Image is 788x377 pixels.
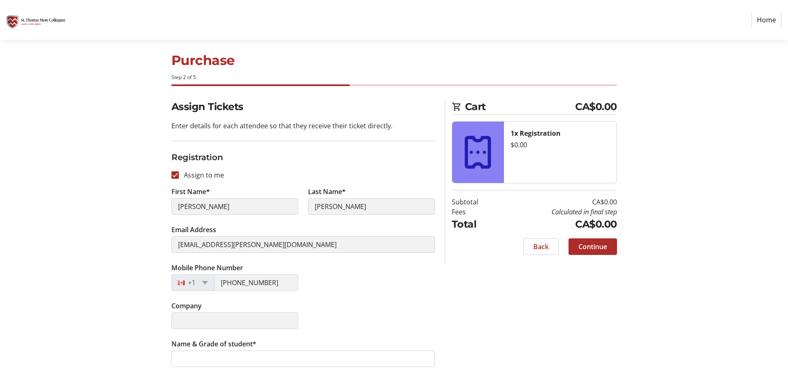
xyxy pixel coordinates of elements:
h1: Purchase [171,50,617,70]
label: Mobile Phone Number [171,263,243,273]
label: Assign to me [179,170,224,180]
input: (506) 234-5678 [214,274,298,291]
td: CA$0.00 [499,197,617,207]
td: CA$0.00 [499,217,617,232]
button: Continue [569,238,617,255]
h2: Assign Tickets [171,99,435,114]
label: Company [171,301,202,311]
span: Continue [578,242,607,252]
td: Total [452,217,499,232]
td: Calculated in final step [499,207,617,217]
span: Back [533,242,549,252]
span: Cart [465,99,576,114]
label: Last Name* [308,187,346,197]
label: Email Address [171,225,216,235]
div: Step 2 of 5 [171,74,617,81]
button: Back [523,238,559,255]
p: Enter details for each attendee so that they receive their ticket directly. [171,121,435,131]
h3: Registration [171,151,435,163]
strong: 1x Registration [511,129,561,138]
img: St. Thomas More Collegiate #2's Logo [7,3,65,36]
span: CA$0.00 [575,99,617,114]
a: Home [752,12,781,28]
td: Fees [452,207,499,217]
label: Name & Grade of student* [171,339,256,349]
label: First Name* [171,187,210,197]
div: $0.00 [511,140,610,150]
td: Subtotal [452,197,499,207]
